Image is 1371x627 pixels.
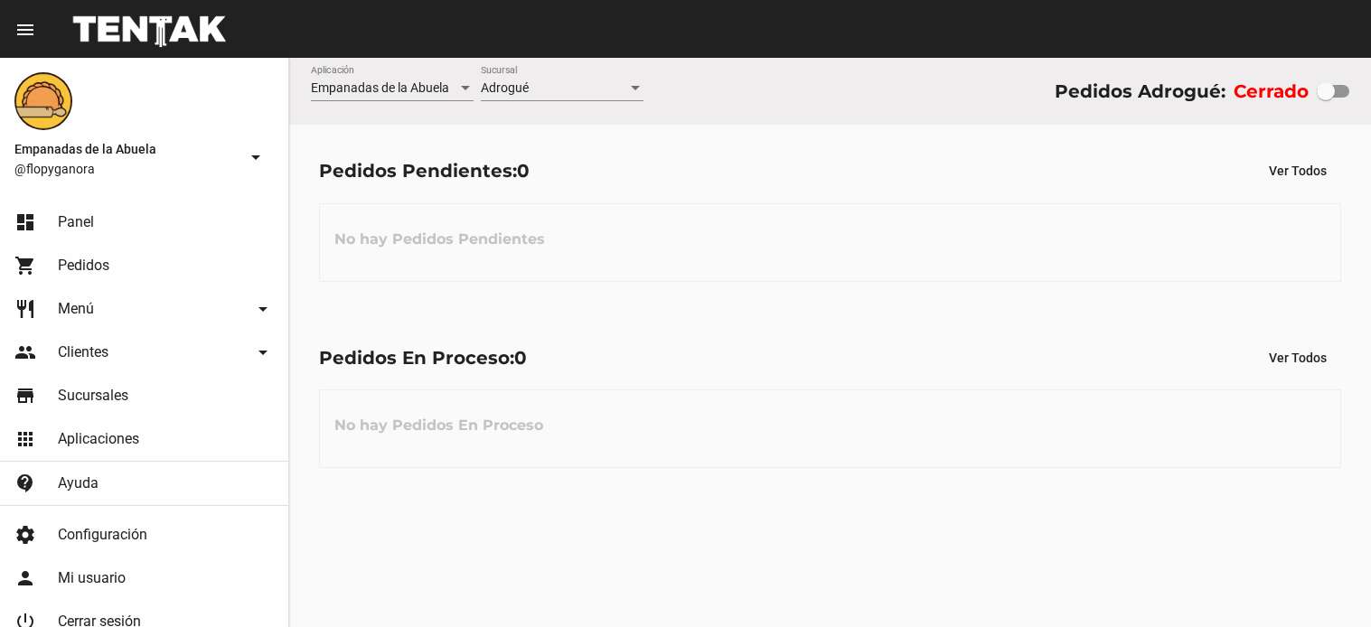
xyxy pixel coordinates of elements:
span: Ayuda [58,474,99,492]
span: Aplicaciones [58,430,139,448]
button: Ver Todos [1254,342,1341,374]
span: 0 [517,160,530,182]
span: Sucursales [58,387,128,405]
span: Ver Todos [1269,351,1327,365]
span: Empanadas de la Abuela [311,80,449,95]
mat-icon: shopping_cart [14,255,36,276]
span: Panel [58,213,94,231]
mat-icon: restaurant [14,298,36,320]
mat-icon: arrow_drop_down [252,298,274,320]
h3: No hay Pedidos Pendientes [320,212,559,267]
mat-icon: arrow_drop_down [245,146,267,168]
button: Ver Todos [1254,154,1341,187]
span: Adrogué [481,80,529,95]
img: f0136945-ed32-4f7c-91e3-a375bc4bb2c5.png [14,72,72,130]
mat-icon: arrow_drop_down [252,342,274,363]
mat-icon: settings [14,524,36,546]
mat-icon: menu [14,19,36,41]
div: Pedidos En Proceso: [319,343,527,372]
span: Ver Todos [1269,164,1327,178]
mat-icon: person [14,567,36,589]
div: Pedidos Adrogué: [1055,77,1225,106]
h3: No hay Pedidos En Proceso [320,398,558,453]
div: Pedidos Pendientes: [319,156,530,185]
mat-icon: store [14,385,36,407]
span: Empanadas de la Abuela [14,138,238,160]
span: 0 [514,347,527,369]
span: @flopyganora [14,160,238,178]
span: Pedidos [58,257,109,275]
span: Mi usuario [58,569,126,587]
span: Menú [58,300,94,318]
mat-icon: dashboard [14,211,36,233]
mat-icon: people [14,342,36,363]
mat-icon: apps [14,428,36,450]
span: Clientes [58,343,108,361]
span: Configuración [58,526,147,544]
mat-icon: contact_support [14,473,36,494]
label: Cerrado [1234,77,1309,106]
iframe: chat widget [1295,555,1353,609]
